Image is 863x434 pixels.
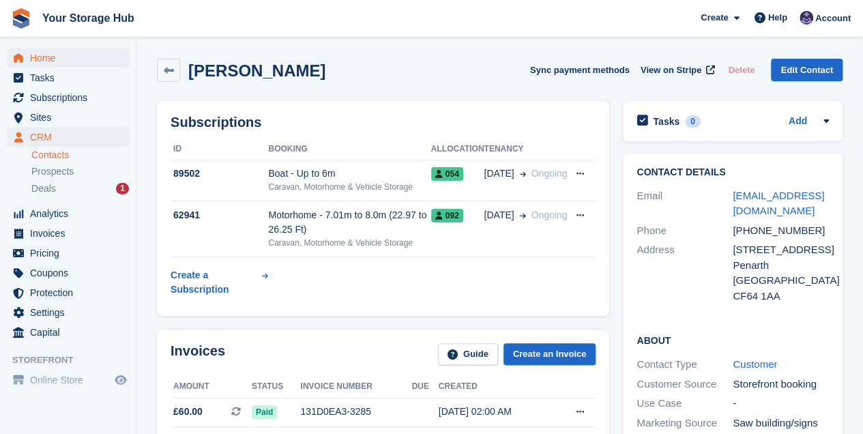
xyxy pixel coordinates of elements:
[7,204,129,223] a: menu
[653,115,679,128] h2: Tasks
[637,333,829,347] h2: About
[30,88,112,107] span: Subscriptions
[7,88,129,107] a: menu
[30,128,112,147] span: CRM
[7,244,129,263] a: menu
[268,167,430,181] div: Boat - Up to 6m
[30,371,112,390] span: Online Store
[300,376,411,398] th: Invoice number
[733,358,777,370] a: Customer
[484,167,514,181] span: [DATE]
[733,377,829,392] div: Storefront booking
[7,128,129,147] a: menu
[815,12,851,25] span: Account
[252,376,301,398] th: Status
[173,405,203,419] span: £60.00
[800,11,813,25] img: Liam Beddard
[701,11,728,25] span: Create
[31,149,129,162] a: Contacts
[30,244,112,263] span: Pricing
[188,61,325,80] h2: [PERSON_NAME]
[11,8,31,29] img: stora-icon-8386f47178a22dfd0bd8f6a31ec36ba5ce8667c1dd55bd0f319d3a0aa187defe.svg
[31,165,74,178] span: Prospects
[431,139,484,160] th: Allocation
[439,376,552,398] th: Created
[7,263,129,283] a: menu
[171,115,596,130] h2: Subscriptions
[171,376,252,398] th: Amount
[113,372,129,388] a: Preview store
[685,115,701,128] div: 0
[171,268,259,297] div: Create a Subscription
[268,139,430,160] th: Booking
[637,167,829,178] h2: Contact Details
[637,188,733,219] div: Email
[733,289,829,304] div: CF64 1AA
[171,263,268,302] a: Create a Subscription
[31,182,129,196] a: Deals 1
[7,283,129,302] a: menu
[7,108,129,127] a: menu
[637,242,733,304] div: Address
[431,209,463,222] span: 092
[268,208,430,237] div: Motorhome - 7.01m to 8.0m (22.97 to 26.25 Ft)
[733,416,829,431] div: Saw building/signs
[733,242,829,258] div: [STREET_ADDRESS]
[171,139,268,160] th: ID
[637,357,733,373] div: Contact Type
[771,59,843,81] a: Edit Contact
[531,168,568,179] span: Ongoing
[438,343,498,366] a: Guide
[37,7,140,29] a: Your Storage Hub
[484,139,567,160] th: Tenancy
[733,273,829,289] div: [GEOGRAPHIC_DATA]
[768,11,787,25] span: Help
[789,114,807,130] a: Add
[30,323,112,342] span: Capital
[733,190,824,217] a: [EMAIL_ADDRESS][DOMAIN_NAME]
[171,343,225,366] h2: Invoices
[116,183,129,194] div: 1
[268,181,430,193] div: Caravan, Motorhome & Vehicle Storage
[7,48,129,68] a: menu
[641,63,701,77] span: View on Stripe
[171,167,268,181] div: 89502
[7,224,129,243] a: menu
[30,48,112,68] span: Home
[300,405,411,419] div: 131D0EA3-3285
[733,223,829,239] div: [PHONE_NUMBER]
[635,59,718,81] a: View on Stripe
[30,68,112,87] span: Tasks
[31,182,56,195] span: Deals
[637,377,733,392] div: Customer Source
[7,323,129,342] a: menu
[637,396,733,411] div: Use Case
[7,371,129,390] a: menu
[30,204,112,223] span: Analytics
[30,263,112,283] span: Coupons
[31,164,129,179] a: Prospects
[503,343,596,366] a: Create an Invoice
[439,405,552,419] div: [DATE] 02:00 AM
[531,209,568,220] span: Ongoing
[733,396,829,411] div: -
[7,68,129,87] a: menu
[484,208,514,222] span: [DATE]
[722,59,760,81] button: Delete
[530,59,630,81] button: Sync payment methods
[431,167,463,181] span: 054
[12,353,136,367] span: Storefront
[268,237,430,249] div: Caravan, Motorhome & Vehicle Storage
[252,405,277,419] span: Paid
[7,303,129,322] a: menu
[30,108,112,127] span: Sites
[637,416,733,431] div: Marketing Source
[30,283,112,302] span: Protection
[171,208,268,222] div: 62941
[30,224,112,243] span: Invoices
[30,303,112,322] span: Settings
[637,223,733,239] div: Phone
[733,258,829,274] div: Penarth
[411,376,438,398] th: Due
